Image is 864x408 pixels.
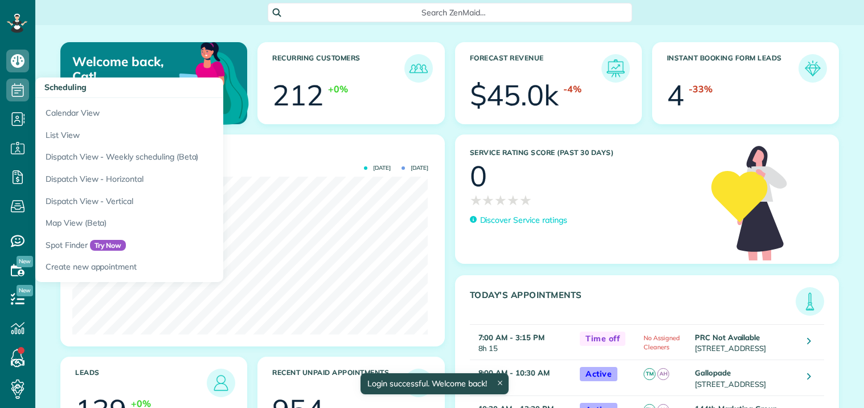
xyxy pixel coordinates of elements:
[470,325,575,360] td: 8h 15
[35,146,320,168] a: Dispatch View - Weekly scheduling (Beta)
[44,82,87,92] span: Scheduling
[801,57,824,80] img: icon_form_leads-04211a6a04a5b2264e4ee56bc0799ec3eb69b7e499cbb523a139df1d13a81ae0.png
[478,333,544,342] strong: 7:00 AM - 3:15 PM
[141,29,251,140] img: dashboard_welcome-42a62b7d889689a78055ac9021e634bf52bae3f8056760290aed330b23ab8690.png
[470,360,575,395] td: 2h 30
[692,360,799,395] td: [STREET_ADDRESS]
[364,165,391,171] span: [DATE]
[407,372,430,394] img: icon_unpaid_appointments-47b8ce3997adf2238b356f14209ab4cced10bd1f174958f3ca8f1d0dd7fffeee.png
[563,83,582,96] div: -4%
[470,190,482,210] span: ★
[657,368,669,380] span: AH
[470,81,559,109] div: $45.0k
[35,190,320,213] a: Dispatch View - Vertical
[272,54,404,83] h3: Recurring Customers
[644,334,680,351] span: No Assigned Cleaners
[17,285,33,296] span: New
[17,256,33,267] span: New
[692,325,799,360] td: [STREET_ADDRESS]
[470,290,796,316] h3: Today's Appointments
[470,214,567,226] a: Discover Service ratings
[35,234,320,256] a: Spot FinderTry Now
[470,149,701,157] h3: Service Rating score (past 30 days)
[407,57,430,80] img: icon_recurring_customers-cf858462ba22bcd05b5a5880d41d6543d210077de5bb9ebc9590e49fd87d84ed.png
[667,54,799,83] h3: Instant Booking Form Leads
[35,168,320,190] a: Dispatch View - Horizontal
[90,240,126,251] span: Try Now
[72,54,186,84] p: Welcome back, Cat!
[519,190,532,210] span: ★
[35,256,320,282] a: Create new appointment
[35,98,320,124] a: Calendar View
[604,57,627,80] img: icon_forecast_revenue-8c13a41c7ed35a8dcfafea3cbb826a0462acb37728057bba2d056411b612bbbe.png
[667,81,684,109] div: 4
[689,83,713,96] div: -33%
[482,190,494,210] span: ★
[328,83,348,96] div: +0%
[695,333,760,342] strong: PRC Not Available
[580,332,625,346] span: Time off
[580,367,617,381] span: Active
[480,214,567,226] p: Discover Service ratings
[75,369,207,397] h3: Leads
[35,212,320,234] a: Map View (Beta)
[470,54,601,83] h3: Forecast Revenue
[494,190,507,210] span: ★
[644,368,656,380] span: TM
[478,368,550,377] strong: 8:00 AM - 10:30 AM
[695,368,731,377] strong: Gallopade
[272,369,404,397] h3: Recent unpaid appointments
[35,124,320,146] a: List View
[402,165,428,171] span: [DATE]
[272,81,324,109] div: 212
[75,149,433,160] h3: Actual Revenue this month
[470,162,487,190] div: 0
[799,290,821,313] img: icon_todays_appointments-901f7ab196bb0bea1936b74009e4eb5ffbc2d2711fa7634e0d609ed5ef32b18b.png
[361,373,509,394] div: Login successful. Welcome back!
[507,190,519,210] span: ★
[210,372,232,394] img: icon_leads-1bed01f49abd5b7fead27621c3d59655bb73ed531f8eeb49469d10e621d6b896.png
